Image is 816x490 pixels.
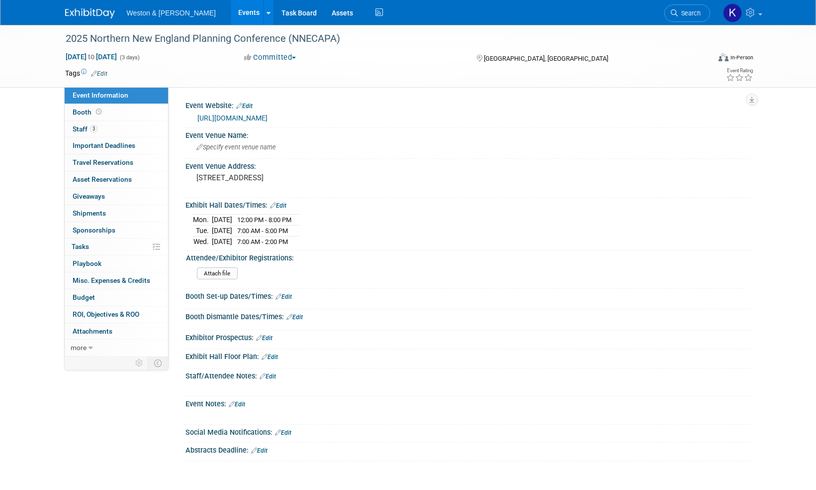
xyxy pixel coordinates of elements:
td: [DATE] [212,226,232,237]
a: Playbook [65,255,168,272]
span: Travel Reservations [73,158,133,166]
span: Booth [73,108,103,116]
a: Budget [65,289,168,306]
div: Abstracts Deadline: [185,443,751,456]
td: [DATE] [212,215,232,226]
td: Wed. [193,236,212,246]
a: Attachments [65,323,168,340]
td: Toggle Event Tabs [148,357,168,369]
a: Important Deadlines [65,137,168,154]
span: Event Information [73,91,128,99]
td: Personalize Event Tab Strip [131,357,148,369]
div: In-Person [730,54,753,61]
a: Misc. Expenses & Credits [65,272,168,289]
a: Sponsorships [65,222,168,239]
a: Edit [229,401,245,408]
span: Playbook [73,259,101,267]
a: Booth [65,104,168,121]
span: Weston & [PERSON_NAME] [127,9,216,17]
span: Giveaways [73,192,105,200]
span: Sponsorships [73,226,115,234]
a: Tasks [65,239,168,255]
span: 7:00 AM - 5:00 PM [237,227,288,235]
span: Shipments [73,209,106,217]
button: Committed [241,52,300,63]
a: [URL][DOMAIN_NAME] [197,114,268,122]
span: Asset Reservations [73,175,132,183]
td: [DATE] [212,236,232,246]
td: Mon. [193,215,212,226]
a: Edit [260,373,276,380]
img: ExhibitDay [65,8,115,18]
a: Edit [270,202,286,209]
pre: [STREET_ADDRESS] [196,173,410,182]
img: Karen Prescott [723,3,742,22]
td: Tue. [193,226,212,237]
div: Exhibit Hall Floor Plan: [185,349,751,362]
a: Edit [236,103,253,110]
span: Budget [73,293,95,301]
div: Exhibit Hall Dates/Times: [185,198,751,211]
span: Misc. Expenses & Credits [73,276,150,284]
a: Search [664,4,710,22]
span: 3 [90,125,97,132]
a: Giveaways [65,188,168,205]
div: Event Venue Name: [185,128,751,140]
td: Tags [65,68,107,78]
span: 7:00 AM - 2:00 PM [237,238,288,245]
a: more [65,340,168,356]
span: to [87,53,96,61]
div: Event Rating [726,68,753,73]
a: Edit [262,354,278,361]
a: Edit [256,335,272,342]
span: Attachments [73,327,112,335]
a: Travel Reservations [65,154,168,171]
a: Asset Reservations [65,171,168,188]
a: Edit [275,429,291,436]
div: 2025 Northern New England Planning Conference (NNECAPA) [62,30,695,48]
span: 12:00 PM - 8:00 PM [237,216,291,224]
span: [DATE] [DATE] [65,52,117,61]
span: Staff [73,125,97,133]
div: Event Format [651,52,754,67]
a: Event Information [65,87,168,104]
div: Booth Set-up Dates/Times: [185,289,751,302]
div: Staff/Attendee Notes: [185,368,751,381]
div: Attendee/Exhibitor Registrations: [186,250,747,263]
a: Staff3 [65,121,168,137]
span: (3 days) [119,54,140,61]
span: [GEOGRAPHIC_DATA], [GEOGRAPHIC_DATA] [484,55,608,62]
span: Specify event venue name [196,143,276,151]
a: ROI, Objectives & ROO [65,306,168,323]
span: Booth not reserved yet [94,108,103,116]
span: more [71,344,87,352]
div: Booth Dismantle Dates/Times: [185,309,751,322]
div: Social Media Notifications: [185,425,751,438]
div: Event Notes: [185,396,751,409]
div: Exhibitor Prospectus: [185,330,751,343]
div: Event Venue Address: [185,159,751,171]
img: Format-Inperson.png [719,53,728,61]
span: Important Deadlines [73,141,135,149]
a: Edit [275,293,292,300]
span: Tasks [72,243,89,250]
a: Edit [251,447,268,454]
a: Shipments [65,205,168,222]
a: Edit [91,70,107,77]
div: Event Website: [185,98,751,111]
a: Edit [286,314,303,321]
span: Search [678,9,701,17]
span: ROI, Objectives & ROO [73,310,139,318]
